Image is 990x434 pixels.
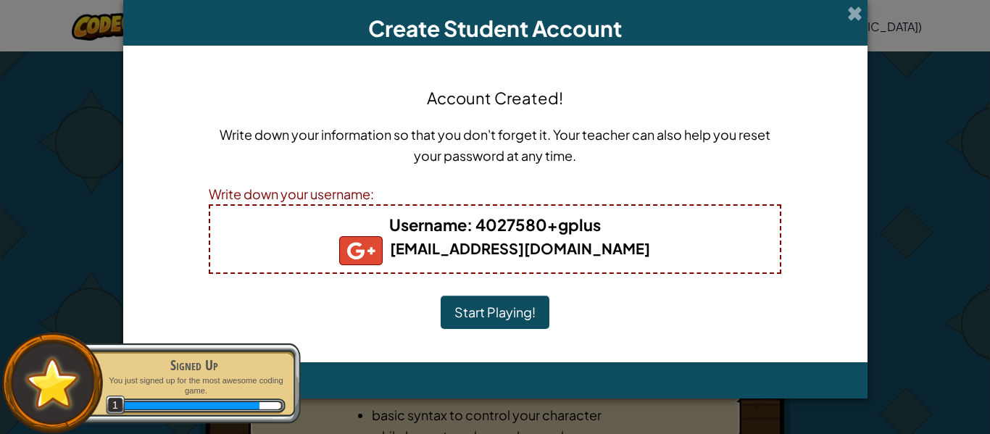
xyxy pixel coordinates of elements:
h4: Account Created! [427,86,563,109]
b: [EMAIL_ADDRESS][DOMAIN_NAME] [339,239,650,257]
span: Username [389,214,467,235]
img: gplus_small.png [339,236,383,265]
img: default.png [20,351,86,415]
p: You just signed up for the most awesome coding game. [103,375,286,396]
p: Write down your information so that you don't forget it. Your teacher can also help you reset you... [209,124,781,166]
span: Create Student Account [368,14,622,42]
span: 1 [106,396,125,415]
div: Signed Up [103,355,286,375]
b: : 4027580+gplus [389,214,601,235]
button: Start Playing! [441,296,549,329]
div: Write down your username: [209,183,781,204]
